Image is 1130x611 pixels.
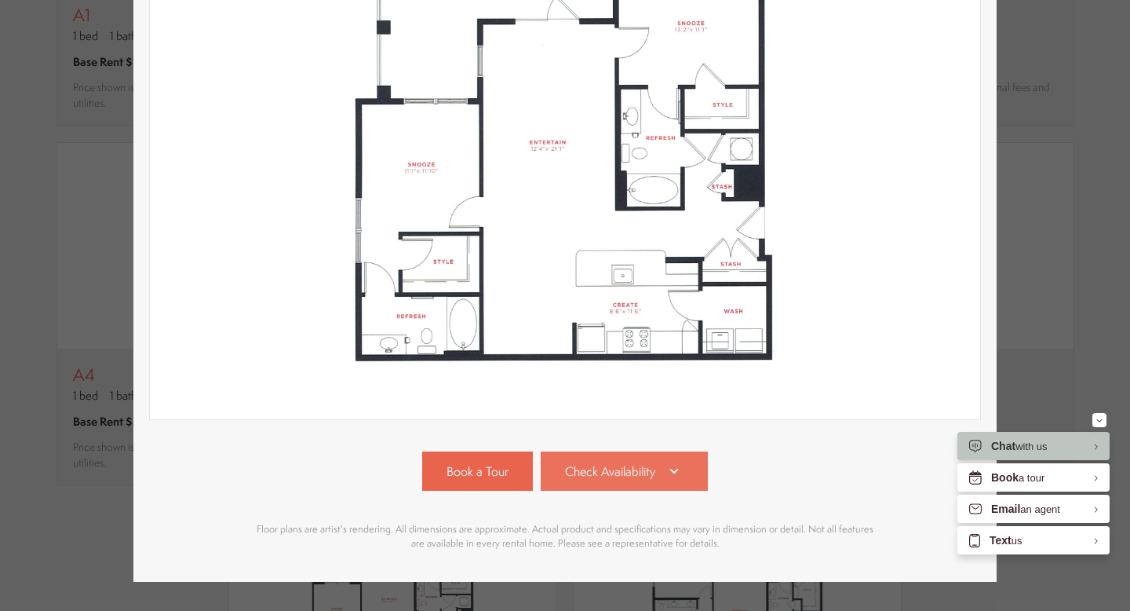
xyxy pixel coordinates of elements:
span: Check Availability [565,463,655,481]
span: Book a Tour [447,463,508,481]
a: Check Availability [541,452,709,491]
p: Floor plans are artist's rendering. All dimensions are approximate. Actual product and specificat... [251,522,879,551]
a: Book a Tour [422,452,533,491]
